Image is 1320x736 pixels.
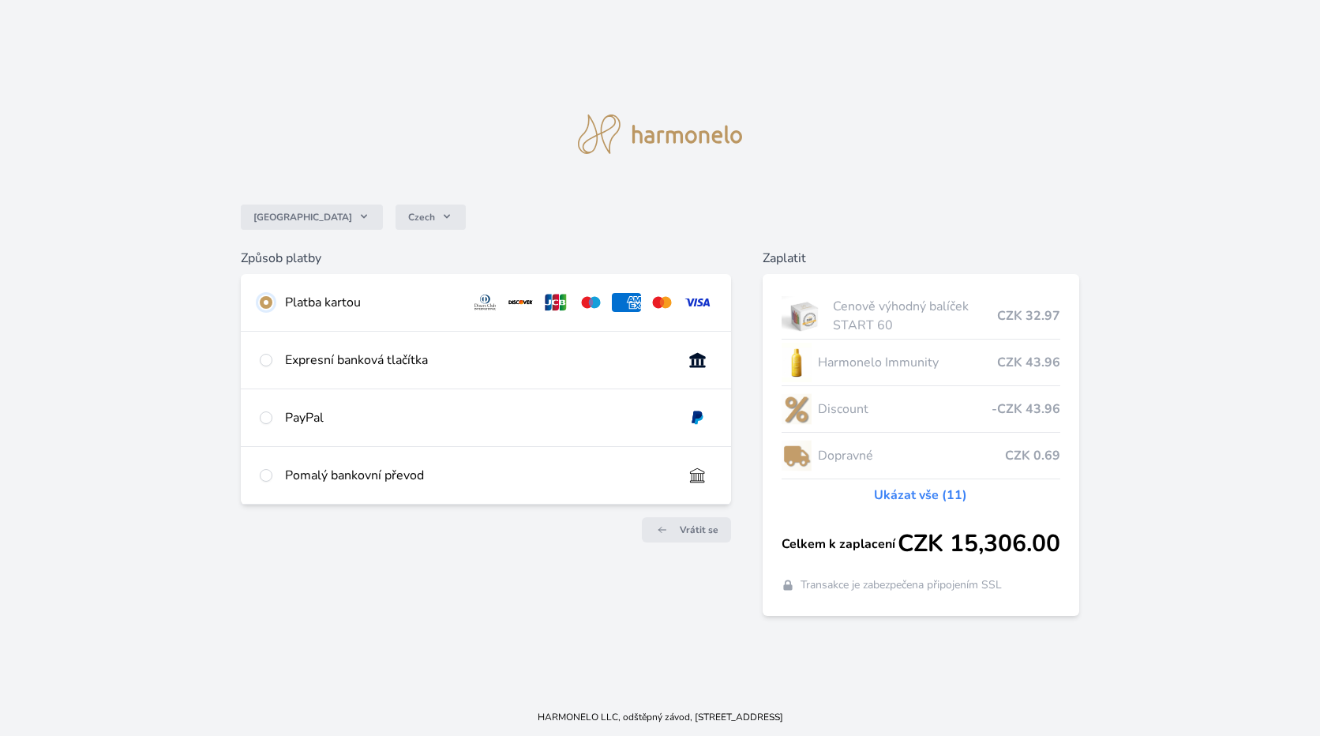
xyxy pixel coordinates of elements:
[285,466,670,485] div: Pomalý bankovní převod
[241,249,731,268] h6: Způsob platby
[818,400,992,419] span: Discount
[801,577,1002,593] span: Transakce je zabezpečena připojením SSL
[992,400,1060,419] span: -CZK 43.96
[680,524,718,536] span: Vrátit se
[253,211,352,223] span: [GEOGRAPHIC_DATA]
[997,353,1060,372] span: CZK 43.96
[1005,446,1060,465] span: CZK 0.69
[647,293,677,312] img: mc.svg
[285,351,670,370] div: Expresní banková tlačítka
[782,436,812,475] img: delivery-lo.png
[782,343,812,382] img: IMMUNITY_se_stinem_x-lo.jpg
[612,293,641,312] img: amex.svg
[683,293,712,312] img: visa.svg
[818,353,997,372] span: Harmonelo Immunity
[818,446,1005,465] span: Dopravné
[782,389,812,429] img: discount-lo.png
[471,293,500,312] img: diners.svg
[683,408,712,427] img: paypal.svg
[874,486,967,505] a: Ukázat vše (11)
[576,293,606,312] img: maestro.svg
[898,530,1060,558] span: CZK 15,306.00
[833,297,997,335] span: Cenově výhodný balíček START 60
[241,205,383,230] button: [GEOGRAPHIC_DATA]
[285,408,670,427] div: PayPal
[542,293,571,312] img: jcb.svg
[506,293,535,312] img: discover.svg
[782,296,827,336] img: start.jpg
[642,517,731,543] a: Vrátit se
[396,205,466,230] button: Czech
[578,115,742,154] img: logo.svg
[997,306,1060,325] span: CZK 32.97
[782,535,898,554] span: Celkem k zaplacení
[683,466,712,485] img: bankTransfer_IBAN.svg
[683,351,712,370] img: onlineBanking_CZ.svg
[408,211,435,223] span: Czech
[285,293,457,312] div: Platba kartou
[763,249,1079,268] h6: Zaplatit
